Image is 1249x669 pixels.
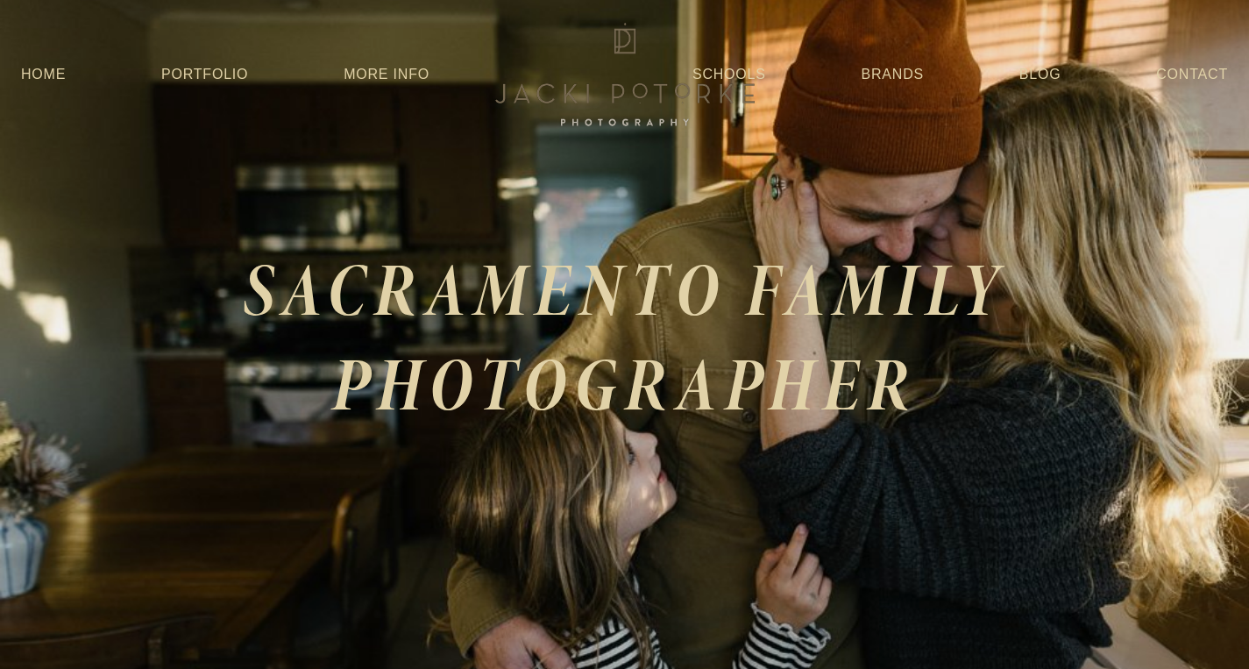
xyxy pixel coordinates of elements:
em: SACRAMENTO FAMILY PHOTOGRAPHER [243,238,1026,435]
a: Home [21,59,66,90]
a: Schools [692,59,766,90]
a: More Info [344,59,429,90]
a: Brands [862,59,924,90]
a: Contact [1156,59,1228,90]
img: Jacki Potorke Sacramento Family Photographer [485,18,765,131]
a: Portfolio [161,67,248,82]
a: Blog [1019,59,1061,90]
